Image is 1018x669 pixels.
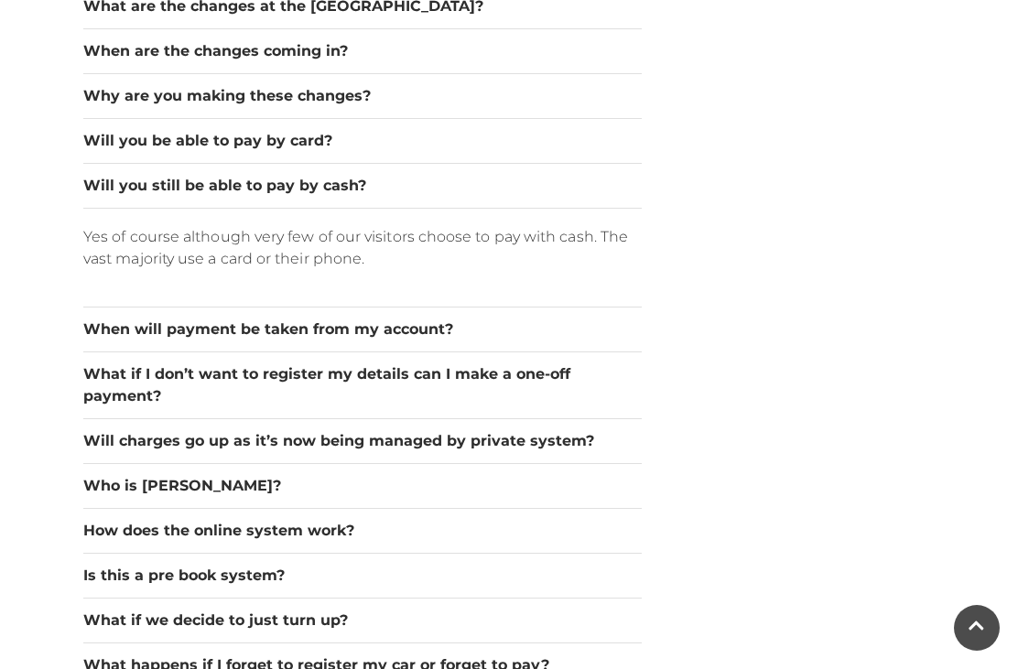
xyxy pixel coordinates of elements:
[83,610,642,631] button: What if we decide to just turn up?
[83,318,642,340] button: When will payment be taken from my account?
[83,565,642,587] button: Is this a pre book system?
[83,130,642,152] button: Will you be able to pay by card?
[83,226,642,270] p: Yes of course although very few of our visitors choose to pay with cash. The vast majority use a ...
[83,40,642,62] button: When are the changes coming in?
[83,475,642,497] button: Who is [PERSON_NAME]?
[83,430,642,452] button: Will charges go up as it’s now being managed by private system?
[83,363,642,407] button: What if I don’t want to register my details can I make a one-off payment?
[83,85,642,107] button: Why are you making these changes?
[83,520,642,542] button: How does the online system work?
[83,175,642,197] button: Will you still be able to pay by cash?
